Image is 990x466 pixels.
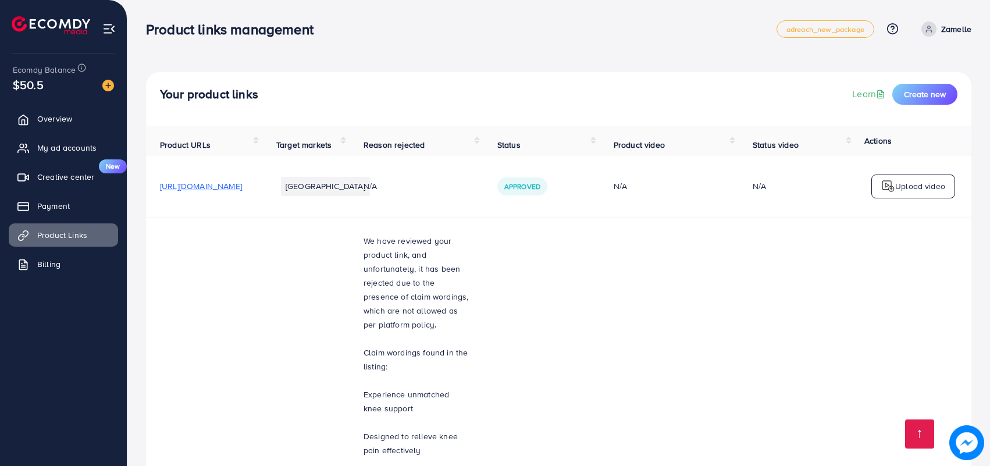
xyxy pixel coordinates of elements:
span: N/A [364,180,377,192]
img: image [949,425,984,460]
span: Status [497,139,521,151]
a: Learn [852,87,888,101]
span: New [99,159,127,173]
a: adreach_new_package [777,20,874,38]
img: image [102,80,114,91]
p: Experience unmatched knee support [364,387,469,415]
span: [URL][DOMAIN_NAME] [160,180,242,192]
span: Overview [37,113,72,124]
p: Zamelle [941,22,971,36]
span: $50.5 [13,76,44,93]
img: logo [881,179,895,193]
img: logo [12,16,90,34]
span: adreach_new_package [786,26,864,33]
span: Product URLs [160,139,211,151]
span: Payment [37,200,70,212]
a: Product Links [9,223,118,247]
li: [GEOGRAPHIC_DATA] [281,177,370,195]
span: Create new [904,88,946,100]
span: Creative center [37,171,94,183]
p: We have reviewed your product link, and unfortunately, it has been rejected due to the presence o... [364,234,469,332]
span: Product Links [37,229,87,241]
p: Designed to relieve knee pain effectively [364,429,469,457]
h4: Your product links [160,87,258,102]
span: Target markets [276,139,332,151]
span: Status video [753,139,799,151]
a: Overview [9,107,118,130]
span: Approved [504,182,540,191]
p: Upload video [895,179,945,193]
span: Ecomdy Balance [13,64,76,76]
a: Zamelle [917,22,971,37]
span: Product video [614,139,665,151]
span: Billing [37,258,60,270]
p: Claim wordings found in the listing: [364,346,469,373]
a: Billing [9,252,118,276]
h3: Product links management [146,21,323,38]
span: My ad accounts [37,142,97,154]
div: N/A [614,180,725,192]
button: Create new [892,84,957,105]
img: menu [102,22,116,35]
a: My ad accounts [9,136,118,159]
a: Creative centerNew [9,165,118,188]
a: Payment [9,194,118,218]
div: N/A [753,180,766,192]
span: Reason rejected [364,139,425,151]
span: Actions [864,135,892,147]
